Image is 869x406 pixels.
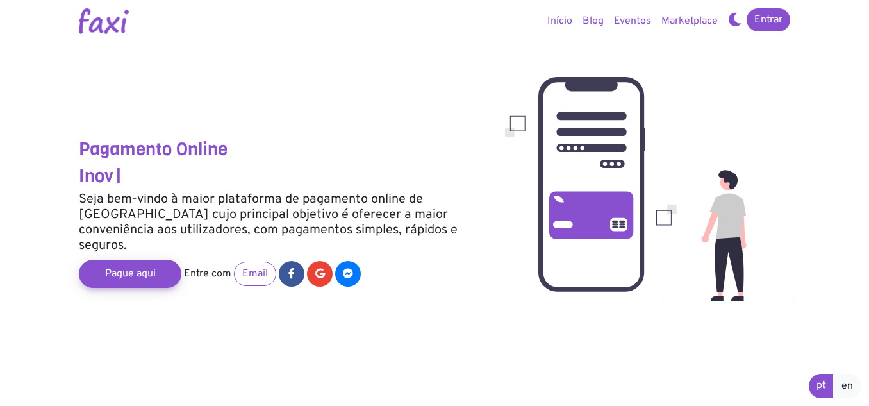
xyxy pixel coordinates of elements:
a: Início [542,8,577,34]
a: pt [809,374,834,398]
a: en [833,374,861,398]
h5: Seja bem-vindo à maior plataforma de pagamento online de [GEOGRAPHIC_DATA] cujo principal objetiv... [79,192,486,253]
span: Inov [79,164,113,188]
a: Pague aqui [79,260,181,288]
a: Email [234,262,276,286]
a: Entrar [747,8,790,31]
a: Blog [577,8,609,34]
img: Logotipo Faxi Online [79,8,129,34]
a: Eventos [609,8,656,34]
a: Marketplace [656,8,723,34]
span: Entre com [184,267,231,280]
h3: Pagamento Online [79,139,486,160]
